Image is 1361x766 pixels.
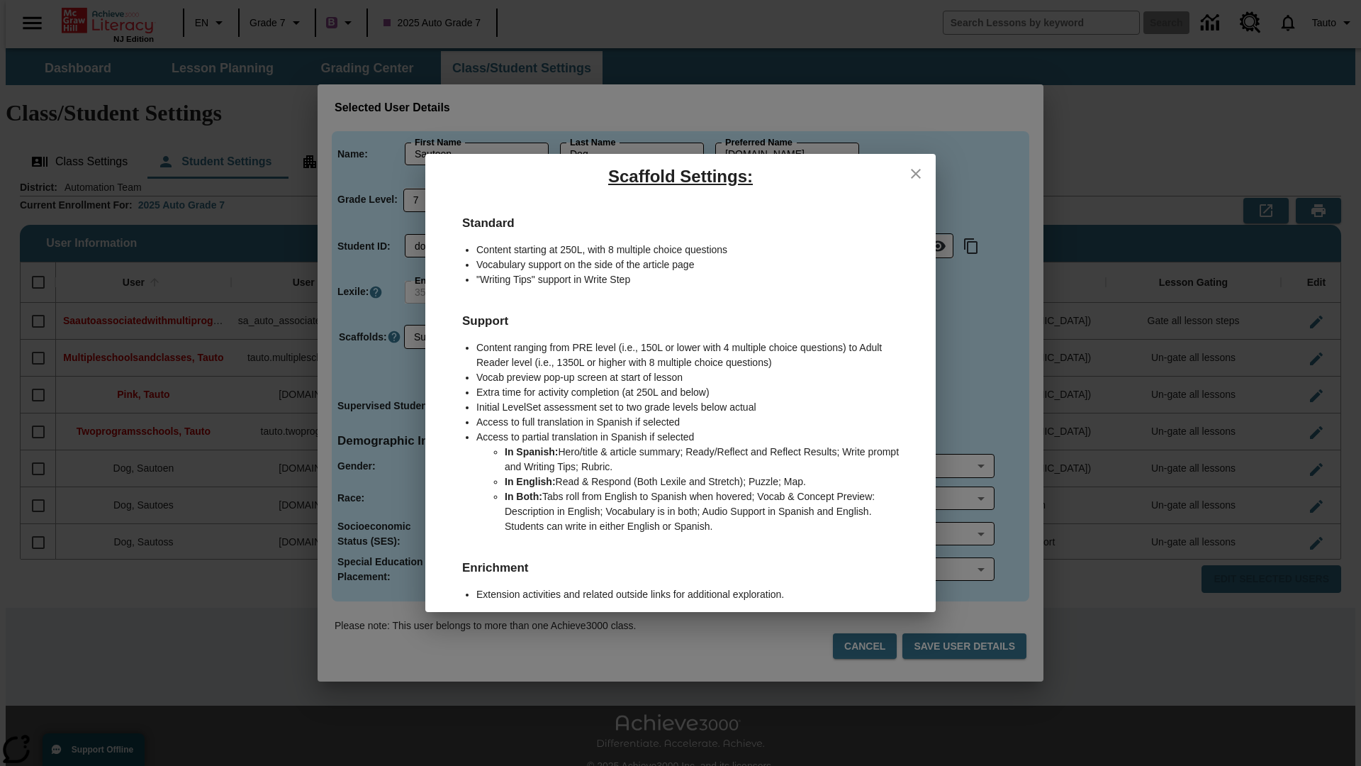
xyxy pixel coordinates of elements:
[505,489,913,534] li: Tabs roll from English to Spanish when hovered; Vocab & Concept Preview: Description in English; ...
[476,400,913,415] li: Initial LevelSet assessment set to two grade levels below actual
[448,544,913,577] h6: Enrichment
[476,587,913,602] li: Extension activities and related outside links for additional exploration.
[505,491,542,502] b: In Both:
[476,415,913,430] li: Access to full translation in Spanish if selected
[476,272,913,287] li: "Writing Tips" support in Write Step
[476,370,913,385] li: Vocab preview pop-up screen at start of lesson
[448,297,913,331] h6: Support
[476,385,913,400] li: Extra time for activity completion (at 250L and below)
[425,154,936,199] h5: Scaffold Settings:
[476,340,913,370] li: Content ranging from PRE level (i.e., 150L or lower with 4 multiple choice questions) to Adult Re...
[902,160,930,188] button: close
[476,430,913,445] li: Access to partial translation in Spanish if selected
[505,446,558,457] b: In Spanish:
[505,474,913,489] li: Read & Respond (Both Lexile and Stretch); Puzzle; Map.
[448,199,913,233] h6: Standard
[505,476,556,487] b: In English:
[476,257,913,272] li: Vocabulary support on the side of the article page
[476,243,913,257] li: Content starting at 250L, with 8 multiple choice questions
[505,445,913,474] li: Hero/title & article summary; Ready/Reflect and Reflect Results; Write prompt and Writing Tips; R...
